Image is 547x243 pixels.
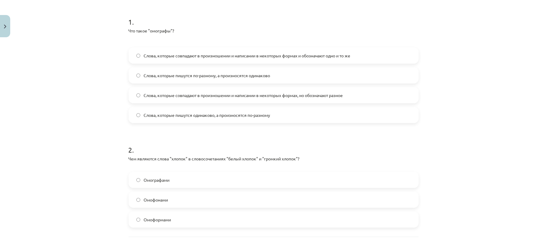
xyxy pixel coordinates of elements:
span: Омоформами [144,217,171,223]
span: Омофонами [144,197,168,203]
input: Слова, которые пишутся одинаково, а произносятся по-разному [136,113,140,117]
h1: 1 . [129,7,419,26]
input: Слова, которые совпадают в произношении и написании в некоторых формах и обозначают одно и то же [136,54,140,58]
input: Омографами [136,178,140,182]
p: Чем являются слова "хлопок" в словосочетаниях "белый хлопок" и "громкий хлопок"? [129,156,419,168]
span: Слова, которые пишутся одинаково, а произносятся по-разному [144,112,270,118]
p: Что такое "омографы"? [129,28,419,34]
span: Слова, которые совпадают в произношении и написании в некоторых формах и обозначают одно и то же [144,53,351,59]
input: Омоформами [136,218,140,222]
span: Слова, которые пишутся по-разному, а произносятся одинаково [144,72,270,79]
input: Слова, которые пишутся по-разному, а произносятся одинаково [136,74,140,77]
img: icon-close-lesson-0947bae3869378f0d4975bcd49f059093ad1ed9edebbc8119c70593378902aed.svg [4,25,6,29]
input: Слова, которые совпадают в произношении и написании в некоторых формах, но обозначают разное [136,93,140,97]
span: Омографами [144,177,170,183]
span: Слова, которые совпадают в произношении и написании в некоторых формах, но обозначают разное [144,92,343,99]
input: Омофонами [136,198,140,202]
h1: 2 . [129,135,419,154]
